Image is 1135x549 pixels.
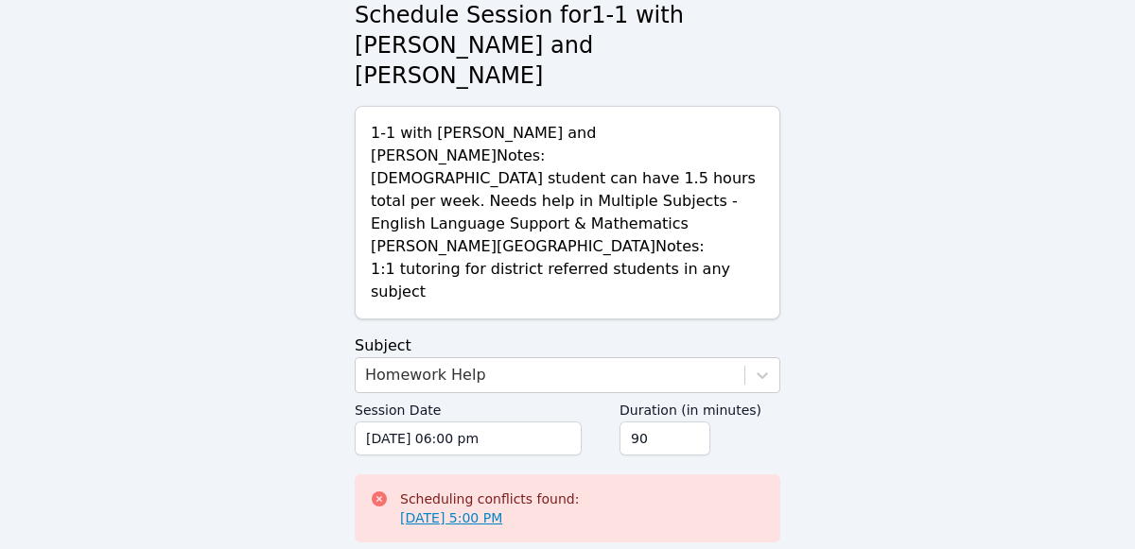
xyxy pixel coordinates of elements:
span: Scheduling conflicts found: [400,491,579,506]
span: 1-1 with [PERSON_NAME] and [PERSON_NAME] Notes: [371,124,596,164]
a: [DATE] 5:00 PM [400,508,502,527]
p: 1:1 tutoring for district referred students in any subject [371,258,764,303]
p: [DEMOGRAPHIC_DATA] student can have 1.5 hours total per week. Needs help in Multiple Subjects - E... [371,167,764,235]
label: Session Date [355,393,582,421]
div: Homework Help [365,364,486,386]
label: Duration (in minutes) [620,393,780,421]
span: [PERSON_NAME][GEOGRAPHIC_DATA] Notes: [371,237,705,255]
label: Subject [355,336,411,354]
